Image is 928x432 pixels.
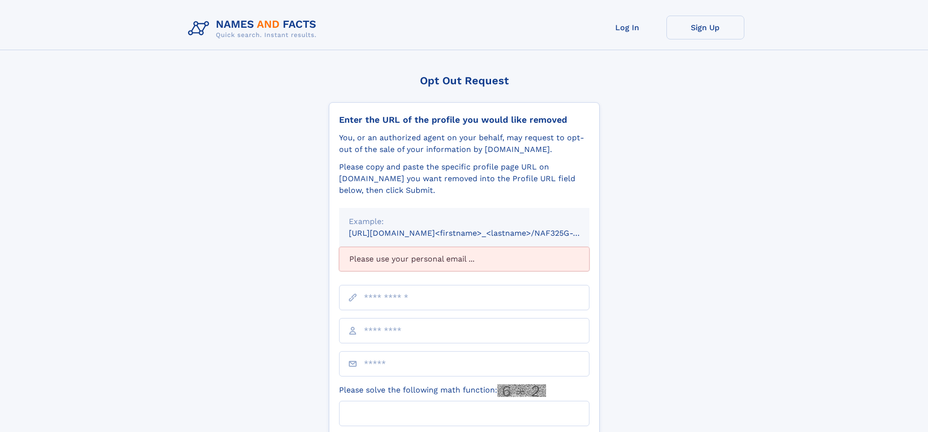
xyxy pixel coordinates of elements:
a: Log In [588,16,666,39]
small: [URL][DOMAIN_NAME]<firstname>_<lastname>/NAF325G-xxxxxxxx [349,228,608,238]
div: You, or an authorized agent on your behalf, may request to opt-out of the sale of your informatio... [339,132,589,155]
div: Please use your personal email ... [339,247,589,271]
div: Example: [349,216,580,227]
a: Sign Up [666,16,744,39]
label: Please solve the following math function: [339,384,546,397]
div: Please copy and paste the specific profile page URL on [DOMAIN_NAME] you want removed into the Pr... [339,161,589,196]
div: Opt Out Request [329,75,600,87]
img: Logo Names and Facts [184,16,324,42]
div: Enter the URL of the profile you would like removed [339,114,589,125]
